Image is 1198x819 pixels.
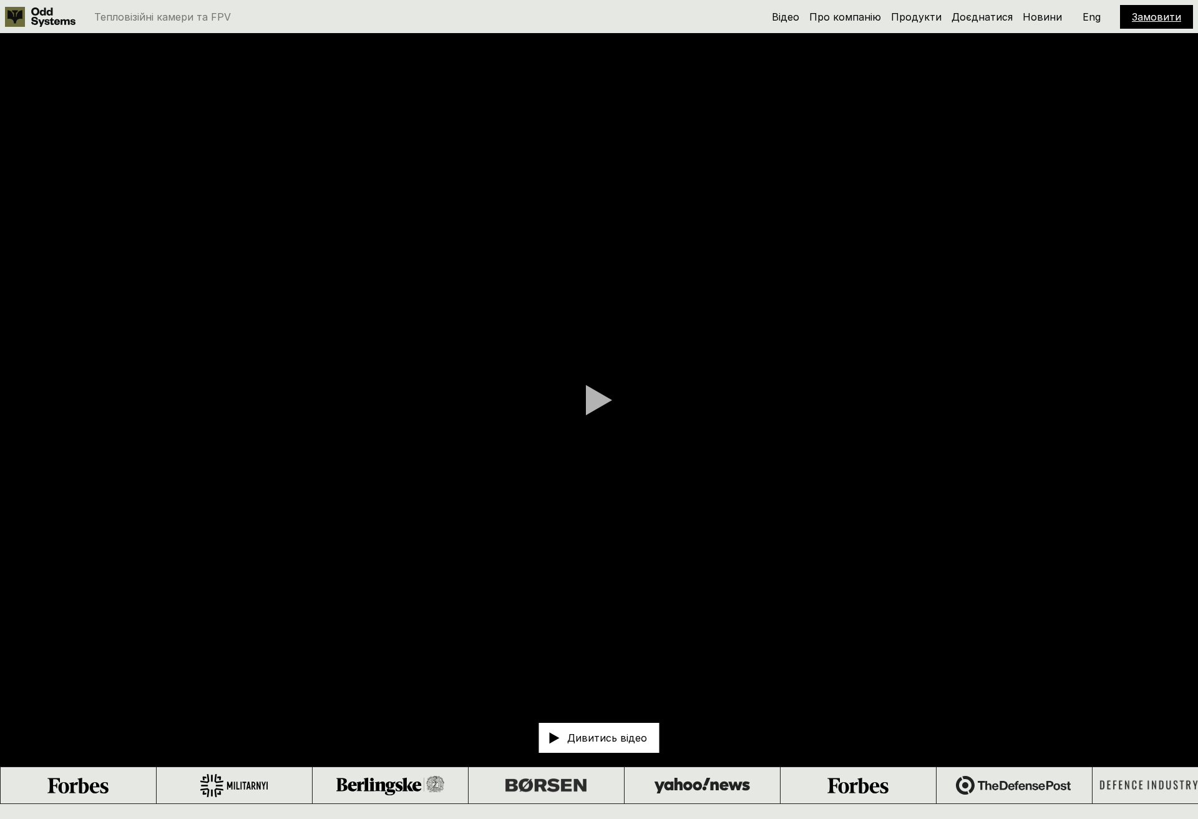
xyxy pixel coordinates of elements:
p: Тепловізійні камери та FPV [94,12,231,22]
a: Відео [772,11,799,23]
a: Доєднатися [952,11,1013,23]
a: Продукти [891,11,942,23]
a: Про компанію [809,11,881,23]
p: Eng [1083,12,1101,22]
a: Замовити [1132,11,1181,23]
p: Дивитись відео [567,733,647,743]
a: Новини [1023,11,1062,23]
